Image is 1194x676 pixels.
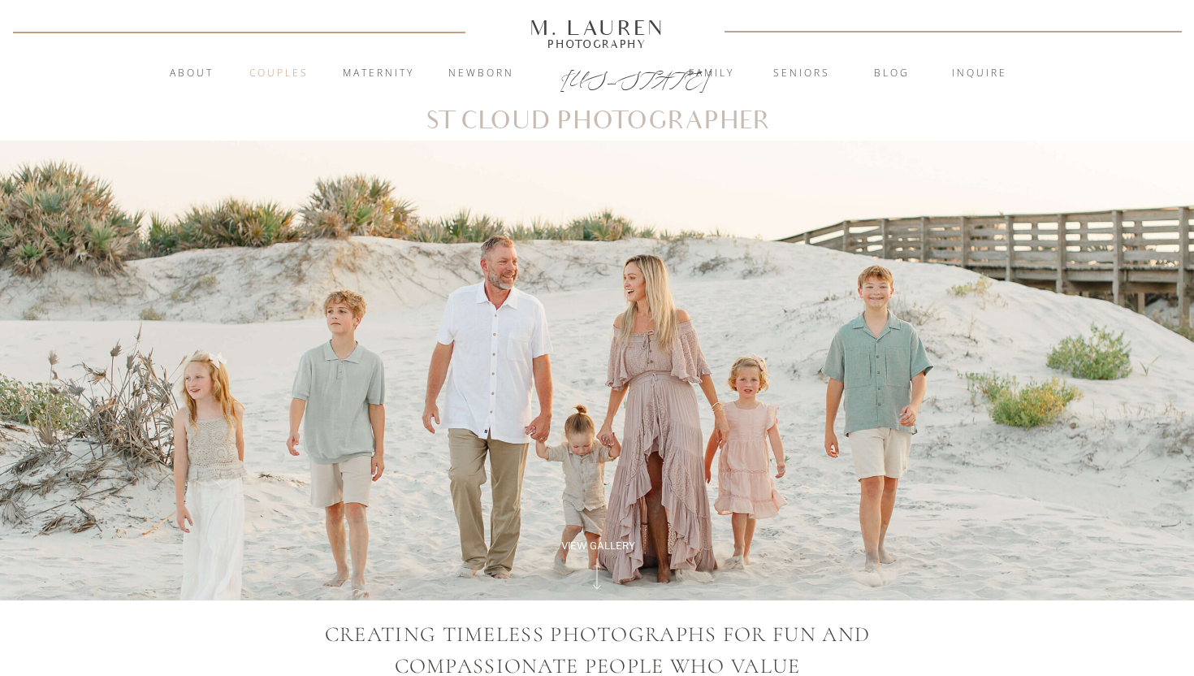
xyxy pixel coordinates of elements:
[936,66,1023,82] a: inquire
[160,66,223,82] a: About
[543,539,653,553] a: View Gallery
[560,67,634,86] a: [US_STATE]
[335,66,422,82] a: Maternity
[481,19,713,37] a: M. Lauren
[668,66,755,82] a: Family
[437,66,525,82] a: Newborn
[758,66,846,82] a: Seniors
[235,66,322,82] a: Couples
[361,110,834,133] h1: St Cloud Photographer
[848,66,936,82] a: blog
[522,40,672,48] a: Photography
